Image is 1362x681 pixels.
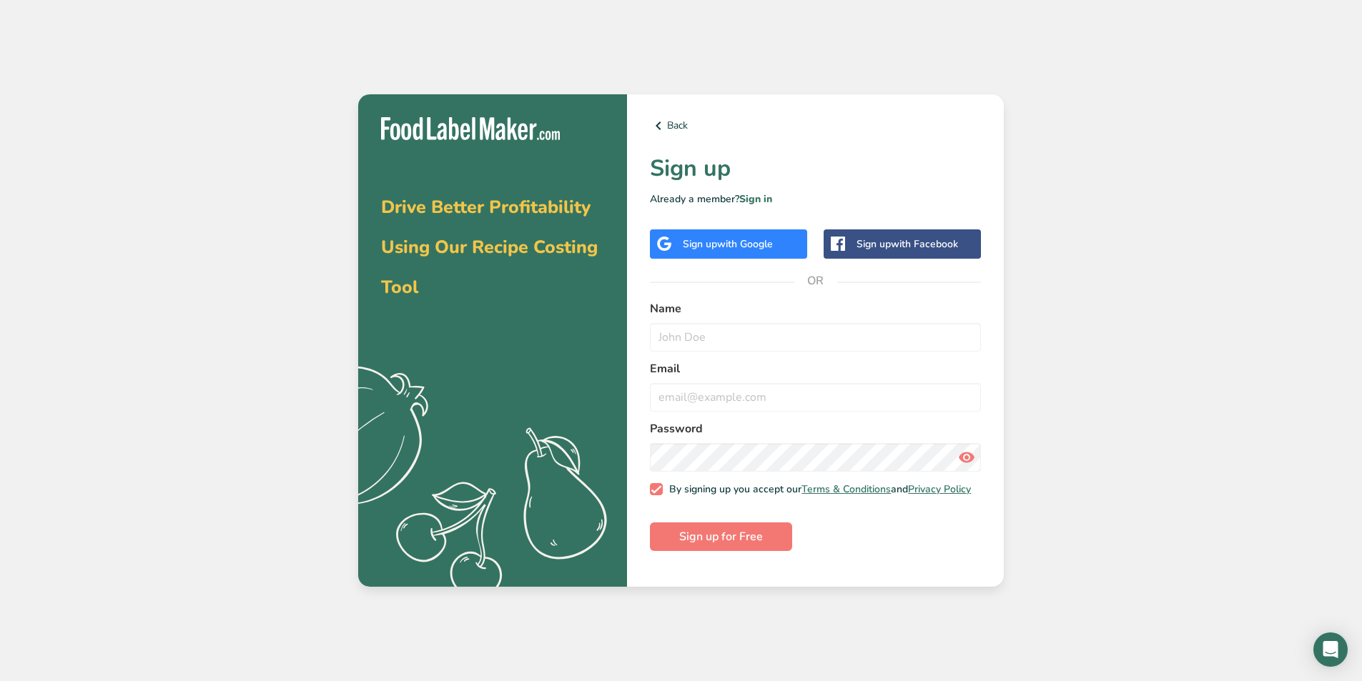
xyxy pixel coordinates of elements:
[717,237,773,251] span: with Google
[381,195,598,299] span: Drive Better Profitability Using Our Recipe Costing Tool
[683,237,773,252] div: Sign up
[650,117,981,134] a: Back
[650,300,981,317] label: Name
[1313,632,1348,667] div: Open Intercom Messenger
[891,237,958,251] span: with Facebook
[679,528,763,545] span: Sign up for Free
[650,151,981,186] h1: Sign up
[650,522,792,551] button: Sign up for Free
[794,259,837,302] span: OR
[650,420,981,437] label: Password
[650,323,981,352] input: John Doe
[650,360,981,377] label: Email
[908,482,971,496] a: Privacy Policy
[650,383,981,412] input: email@example.com
[739,192,772,206] a: Sign in
[663,483,972,496] span: By signing up you accept our and
[650,192,981,207] p: Already a member?
[857,237,958,252] div: Sign up
[381,117,560,141] img: Food Label Maker
[801,482,891,496] a: Terms & Conditions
